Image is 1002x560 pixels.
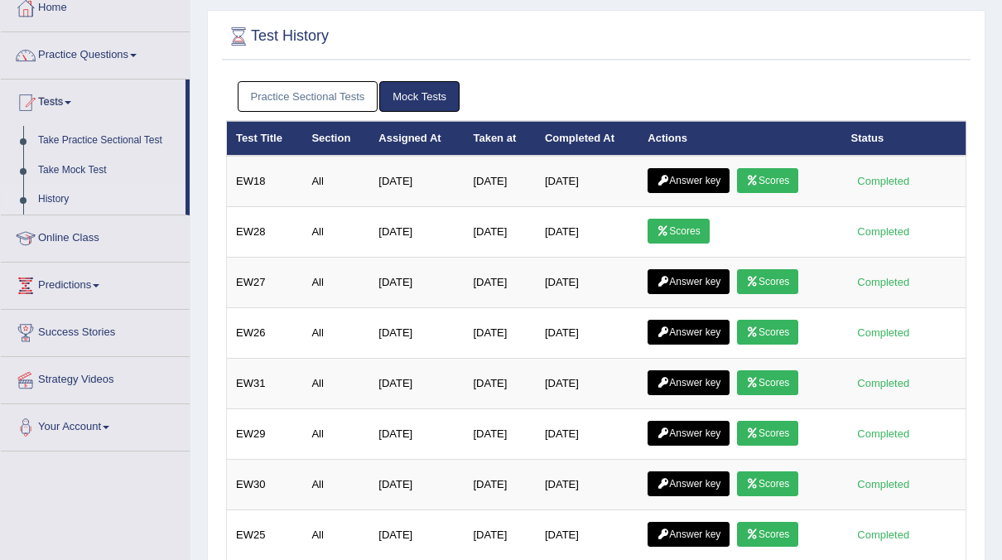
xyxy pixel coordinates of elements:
td: All [302,207,369,258]
td: [DATE] [464,359,536,409]
a: Scores [737,471,798,496]
td: EW26 [227,308,303,359]
td: [DATE] [464,156,536,207]
th: Test Title [227,121,303,156]
td: EW28 [227,207,303,258]
a: Scores [737,421,798,446]
a: Take Practice Sectional Test [31,126,185,156]
td: All [302,359,369,409]
td: All [302,258,369,308]
a: Scores [737,269,798,294]
td: All [302,308,369,359]
td: [DATE] [369,308,464,359]
div: Completed [851,273,916,291]
td: All [302,156,369,207]
a: Scores [737,370,798,395]
td: [DATE] [369,359,464,409]
a: Success Stories [1,310,190,351]
a: Answer key [648,522,730,547]
td: EW31 [227,359,303,409]
td: [DATE] [464,207,536,258]
th: Status [842,121,966,156]
td: [DATE] [536,156,638,207]
a: Answer key [648,370,730,395]
a: Scores [648,219,709,244]
td: EW30 [227,460,303,510]
a: History [31,185,185,215]
a: Practice Sectional Tests [238,81,378,112]
th: Section [302,121,369,156]
th: Actions [638,121,841,156]
td: All [302,409,369,460]
td: [DATE] [536,460,638,510]
h2: Test History [226,24,329,49]
a: Answer key [648,320,730,345]
a: Mock Tests [379,81,460,112]
td: [DATE] [369,207,464,258]
td: [DATE] [536,308,638,359]
a: Take Mock Test [31,156,185,186]
th: Taken at [464,121,536,156]
div: Completed [851,526,916,543]
td: EW29 [227,409,303,460]
a: Answer key [648,168,730,193]
th: Assigned At [369,121,464,156]
td: [DATE] [464,258,536,308]
div: Completed [851,324,916,341]
td: EW18 [227,156,303,207]
div: Completed [851,476,916,493]
a: Answer key [648,471,730,496]
a: Tests [1,80,185,121]
a: Online Class [1,215,190,257]
td: [DATE] [369,258,464,308]
td: [DATE] [536,359,638,409]
a: Practice Questions [1,32,190,74]
a: Scores [737,522,798,547]
a: Answer key [648,421,730,446]
td: [DATE] [536,258,638,308]
div: Completed [851,425,916,442]
div: Completed [851,223,916,240]
a: Your Account [1,404,190,446]
th: Completed At [536,121,638,156]
a: Scores [737,168,798,193]
td: [DATE] [464,409,536,460]
div: Completed [851,374,916,392]
div: Completed [851,172,916,190]
td: [DATE] [464,308,536,359]
td: [DATE] [536,207,638,258]
td: [DATE] [369,460,464,510]
td: All [302,460,369,510]
td: [DATE] [369,409,464,460]
a: Predictions [1,263,190,304]
td: [DATE] [369,156,464,207]
td: [DATE] [536,409,638,460]
a: Strategy Videos [1,357,190,398]
a: Scores [737,320,798,345]
a: Answer key [648,269,730,294]
td: [DATE] [464,460,536,510]
td: EW27 [227,258,303,308]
